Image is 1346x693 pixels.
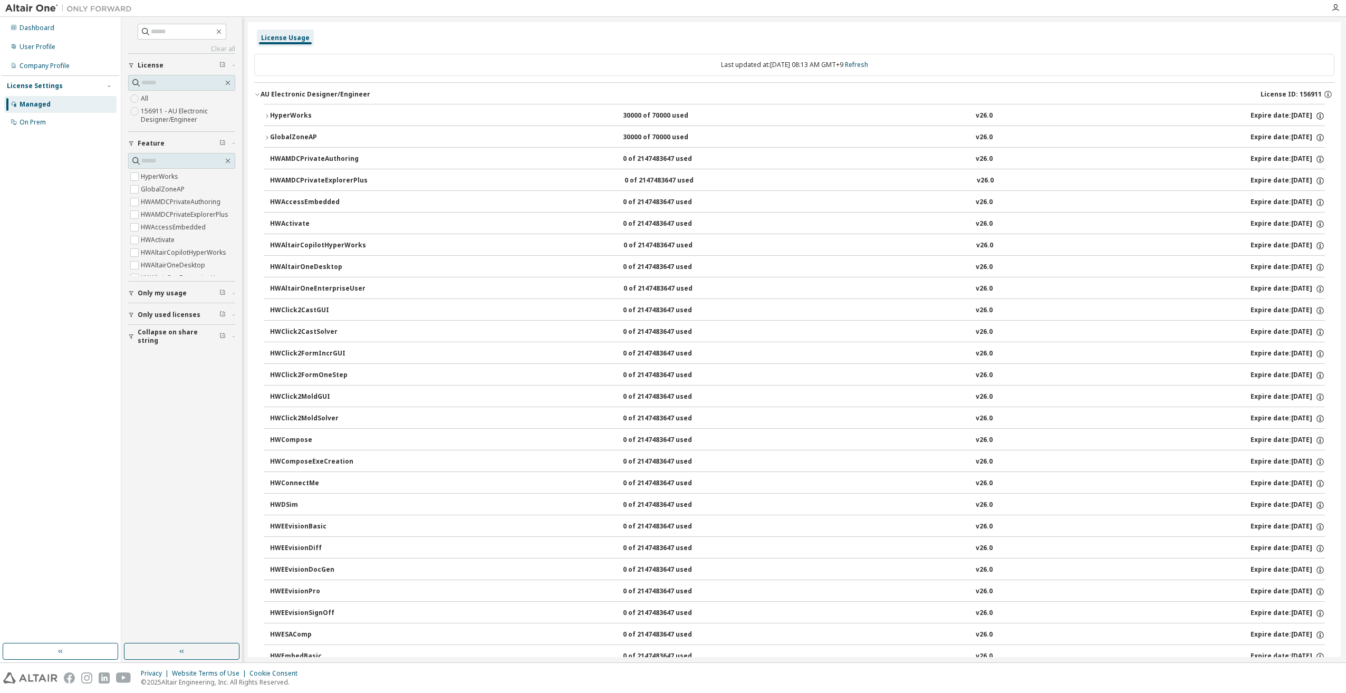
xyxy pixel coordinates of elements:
div: 0 of 2147483647 used [623,522,718,532]
div: HyperWorks [270,111,365,121]
div: Cookie Consent [249,669,304,678]
img: altair_logo.svg [3,672,57,684]
div: 30000 of 70000 used [623,133,718,142]
div: v26.0 [976,630,993,640]
div: Expire date: [DATE] [1251,587,1325,596]
div: 0 of 2147483647 used [624,176,719,186]
img: instagram.svg [81,672,92,684]
button: HWAltairOneDesktop0 of 2147483647 usedv26.0Expire date:[DATE] [270,256,1325,279]
span: License [138,61,164,70]
div: On Prem [20,118,46,127]
button: HWEEvisionDiff0 of 2147483647 usedv26.0Expire date:[DATE] [270,537,1325,560]
button: HWConnectMe0 of 2147483647 usedv26.0Expire date:[DATE] [270,472,1325,495]
div: HWClick2MoldGUI [270,392,365,402]
span: Only my usage [138,289,187,297]
button: HWCompose0 of 2147483647 usedv26.0Expire date:[DATE] [270,429,1325,452]
div: HWCompose [270,436,365,445]
button: HWComposeExeCreation0 of 2147483647 usedv26.0Expire date:[DATE] [270,450,1325,474]
div: v26.0 [976,263,993,272]
button: HWClick2CastSolver0 of 2147483647 usedv26.0Expire date:[DATE] [270,321,1325,344]
button: HWAMDCPrivateExplorerPlus0 of 2147483647 usedv26.0Expire date:[DATE] [270,169,1325,192]
button: Feature [128,132,235,155]
div: 0 of 2147483647 used [623,371,718,380]
div: v26.0 [976,371,993,380]
div: v26.0 [976,565,993,575]
div: v26.0 [976,392,993,402]
div: Expire date: [DATE] [1251,111,1325,121]
div: v26.0 [976,306,993,315]
div: 0 of 2147483647 used [623,219,718,229]
div: Expire date: [DATE] [1251,176,1325,186]
button: AU Electronic Designer/EngineerLicense ID: 156911 [254,83,1334,106]
div: Website Terms of Use [172,669,249,678]
label: All [141,92,150,105]
div: v26.0 [977,176,994,186]
div: Expire date: [DATE] [1251,436,1325,445]
div: HWEmbedBasic [270,652,365,661]
div: 0 of 2147483647 used [623,500,718,510]
span: Feature [138,139,165,148]
span: Only used licenses [138,311,200,319]
div: v26.0 [976,284,993,294]
div: Expire date: [DATE] [1251,219,1325,229]
div: v26.0 [976,457,993,467]
div: Expire date: [DATE] [1251,284,1325,294]
img: youtube.svg [116,672,131,684]
div: v26.0 [976,414,993,423]
div: User Profile [20,43,55,51]
div: v26.0 [976,111,993,121]
span: Collapse on share string [138,328,219,345]
div: 0 of 2147483647 used [623,263,718,272]
p: © 2025 Altair Engineering, Inc. All Rights Reserved. [141,678,304,687]
div: 0 of 2147483647 used [623,198,718,207]
span: Clear filter [219,332,226,341]
div: Expire date: [DATE] [1251,630,1325,640]
div: Expire date: [DATE] [1251,414,1325,423]
label: HWAMDCPrivateAuthoring [141,196,223,208]
div: HWAltairCopilotHyperWorks [270,241,366,251]
div: 0 of 2147483647 used [623,241,718,251]
div: GlobalZoneAP [270,133,365,142]
div: Expire date: [DATE] [1251,349,1325,359]
button: HWClick2FormOneStep0 of 2147483647 usedv26.0Expire date:[DATE] [270,364,1325,387]
div: v26.0 [976,522,993,532]
div: Expire date: [DATE] [1251,328,1325,337]
label: GlobalZoneAP [141,183,187,196]
button: HWAltairCopilotHyperWorks0 of 2147483647 usedv26.0Expire date:[DATE] [270,234,1325,257]
button: HWEEvisionBasic0 of 2147483647 usedv26.0Expire date:[DATE] [270,515,1325,538]
span: License ID: 156911 [1261,90,1322,99]
div: HWClick2CastGUI [270,306,365,315]
div: HWEEvisionPro [270,587,365,596]
div: Expire date: [DATE] [1251,479,1325,488]
img: linkedin.svg [99,672,110,684]
div: 0 of 2147483647 used [623,587,718,596]
div: 0 of 2147483647 used [623,284,718,294]
button: HWDSim0 of 2147483647 usedv26.0Expire date:[DATE] [270,494,1325,517]
div: Expire date: [DATE] [1251,565,1325,575]
div: v26.0 [976,349,993,359]
div: Expire date: [DATE] [1251,371,1325,380]
div: HWClick2CastSolver [270,328,365,337]
div: v26.0 [976,500,993,510]
button: HWAltairOneEnterpriseUser0 of 2147483647 usedv26.0Expire date:[DATE] [270,277,1325,301]
div: v26.0 [976,436,993,445]
label: 156911 - AU Electronic Designer/Engineer [141,105,235,126]
button: License [128,54,235,77]
div: v26.0 [976,219,993,229]
div: Company Profile [20,62,70,70]
div: Dashboard [20,24,54,32]
div: 30000 of 70000 used [623,111,718,121]
div: HWClick2FormOneStep [270,371,365,380]
div: Expire date: [DATE] [1251,198,1325,207]
div: HWAMDCPrivateAuthoring [270,155,365,164]
button: GlobalZoneAP30000 of 70000 usedv26.0Expire date:[DATE] [264,126,1325,149]
label: HWActivate [141,234,177,246]
div: Expire date: [DATE] [1251,263,1325,272]
div: 0 of 2147483647 used [623,155,718,164]
button: Only my usage [128,282,235,305]
div: Expire date: [DATE] [1251,522,1325,532]
a: Clear all [128,45,235,53]
button: HWESAComp0 of 2147483647 usedv26.0Expire date:[DATE] [270,623,1325,647]
div: 0 of 2147483647 used [623,609,718,618]
div: v26.0 [976,133,993,142]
